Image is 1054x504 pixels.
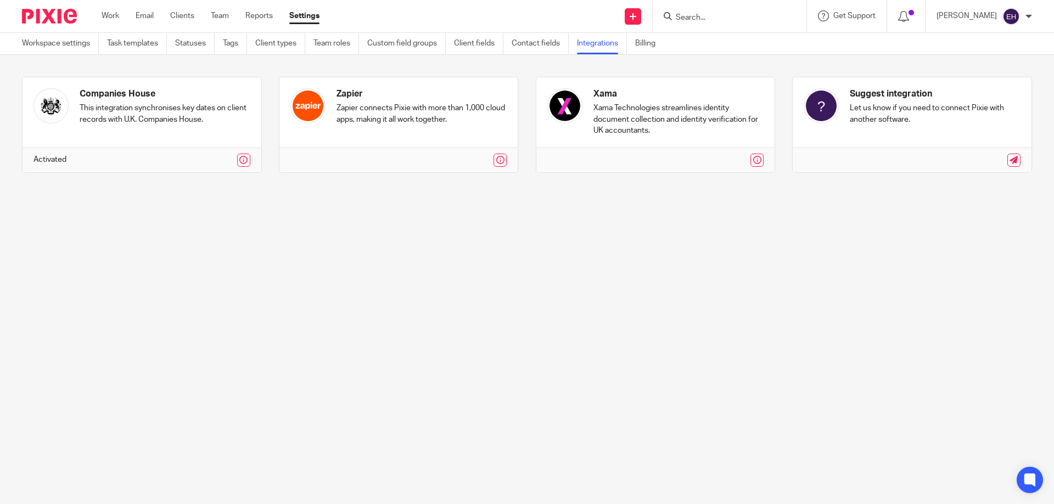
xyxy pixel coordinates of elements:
a: Settings [289,10,319,21]
a: Team [211,10,229,21]
a: Work [102,10,119,21]
a: Billing [635,33,664,54]
h4: Suggest integration [850,88,1021,100]
a: Contact fields [512,33,569,54]
img: Pixie [22,9,77,24]
a: Workspace settings [22,33,99,54]
a: Reports [245,10,273,21]
a: Email [136,10,154,21]
a: Custom field groups [367,33,446,54]
a: Clients [170,10,194,21]
a: Integrations [577,33,627,54]
a: Task templates [107,33,167,54]
img: companies_house-small.png [33,88,69,123]
img: xama-logo.png [547,88,582,123]
input: Search [675,13,773,23]
p: Activated [33,154,66,165]
p: Let us know if you need to connect Pixie with another software. [850,103,1021,125]
img: zapier-icon.png [290,88,326,123]
a: Team roles [313,33,359,54]
a: Client types [255,33,305,54]
span: Get Support [833,12,876,20]
p: [PERSON_NAME] [937,10,997,21]
a: Statuses [175,33,215,54]
img: %3E %3Ctext x='21' fill='%23ffffff' font-family='aktiv-grotesk,-apple-system,BlinkMacSystemFont,S... [804,88,839,123]
img: svg%3E [1002,8,1020,25]
a: Tags [223,33,247,54]
a: Client fields [454,33,503,54]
